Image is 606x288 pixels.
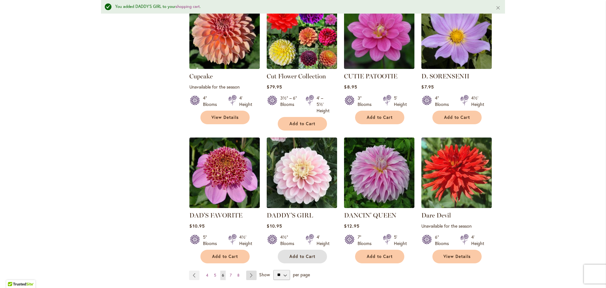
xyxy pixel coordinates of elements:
[230,273,232,278] span: 7
[344,203,414,209] a: Dancin' Queen
[421,223,492,229] p: Unavailable for the season
[212,271,218,280] a: 5
[267,211,313,219] a: DADDY'S GIRL
[421,138,492,208] img: Dare Devil
[228,271,233,280] a: 7
[344,211,396,219] a: DANCIN' QUEEN
[267,223,282,229] span: $10.95
[239,234,252,247] div: 4½' Height
[267,72,326,80] a: Cut Flower Collection
[435,95,453,107] div: 4" Blooms
[367,115,393,120] span: Add to Cart
[5,266,22,283] iframe: Launch Accessibility Center
[278,117,327,131] button: Add to Cart
[211,115,239,120] span: View Details
[471,95,484,107] div: 4½' Height
[394,95,407,107] div: 5' Height
[355,250,404,263] button: Add to Cart
[444,115,470,120] span: Add to Cart
[367,254,393,259] span: Add to Cart
[358,95,375,107] div: 3" Blooms
[421,211,451,219] a: Dare Devil
[421,84,434,90] span: $7.95
[344,84,357,90] span: $8.95
[421,203,492,209] a: Dare Devil
[280,234,298,247] div: 4½" Blooms
[267,138,337,208] img: DADDY'S GIRL
[175,4,200,9] a: shopping cart
[189,211,242,219] a: DAD'S FAVORITE
[200,111,250,124] a: View Details
[200,250,250,263] button: Add to Cart
[280,95,298,114] div: 3½" – 6" Blooms
[206,273,208,278] span: 4
[205,271,210,280] a: 4
[289,254,315,259] span: Add to Cart
[317,95,330,114] div: 4' – 5½' Height
[115,4,486,10] div: You added DADDY'S GIRL to your .
[317,234,330,247] div: 4' Height
[203,234,221,247] div: 5" Blooms
[432,250,482,263] a: View Details
[259,271,270,277] span: Show
[358,234,375,247] div: 7" Blooms
[278,250,327,263] button: Add to Cart
[394,234,407,247] div: 5' Height
[421,64,492,70] a: D. SORENSENII
[344,138,414,208] img: Dancin' Queen
[189,203,260,209] a: DAD'S FAVORITE
[189,72,213,80] a: Cupcake
[443,254,471,259] span: View Details
[189,223,205,229] span: $10.95
[471,234,484,247] div: 4' Height
[267,64,337,70] a: CUT FLOWER COLLECTION
[189,64,260,70] a: Cupcake
[435,234,453,247] div: 6" Blooms
[237,273,240,278] span: 8
[421,72,469,80] a: D. SORENSENII
[267,84,282,90] span: $79.95
[289,121,315,126] span: Add to Cart
[267,203,337,209] a: DADDY'S GIRL
[344,72,397,80] a: CUTIE PATOOTIE
[189,138,260,208] img: DAD'S FAVORITE
[236,271,241,280] a: 8
[212,254,238,259] span: Add to Cart
[189,84,260,90] p: Unavailable for the season
[293,271,310,277] span: per page
[432,111,482,124] button: Add to Cart
[214,273,216,278] span: 5
[239,95,252,107] div: 4' Height
[355,111,404,124] button: Add to Cart
[344,223,359,229] span: $12.95
[344,64,414,70] a: CUTIE PATOOTIE
[222,273,224,278] span: 6
[203,95,221,107] div: 4" Blooms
